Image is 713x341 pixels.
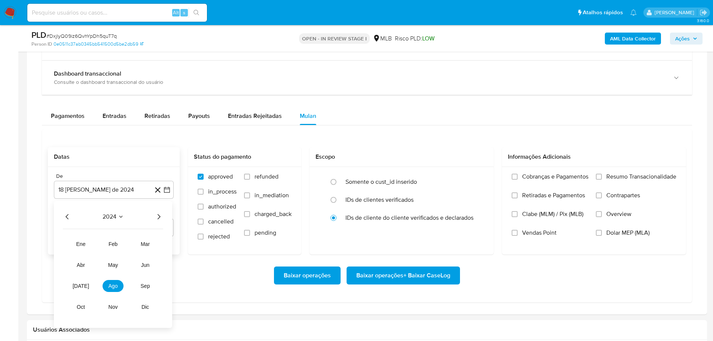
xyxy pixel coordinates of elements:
[31,41,52,48] b: Person ID
[173,9,179,16] span: Alt
[373,34,392,43] div: MLB
[183,9,185,16] span: s
[189,7,204,18] button: search-icon
[697,18,709,24] span: 3.160.0
[605,33,661,45] button: AML Data Collector
[27,8,207,18] input: Pesquise usuários ou casos...
[583,9,623,16] span: Atalhos rápidos
[610,33,656,45] b: AML Data Collector
[700,9,707,16] a: Sair
[422,34,435,43] span: LOW
[675,33,690,45] span: Ações
[395,34,435,43] span: Risco PLD:
[670,33,703,45] button: Ações
[630,9,637,16] a: Notificações
[33,326,701,334] h2: Usuários Associados
[655,9,697,16] p: jhonata.costa@mercadolivre.com
[46,32,117,40] span: # DxjlyQ09iz6QvhYpDh5quT7q
[54,41,143,48] a: 0e0511c37ab0345bb541500d5be2db59
[299,33,370,44] p: OPEN - IN REVIEW STAGE I
[31,29,46,41] b: PLD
